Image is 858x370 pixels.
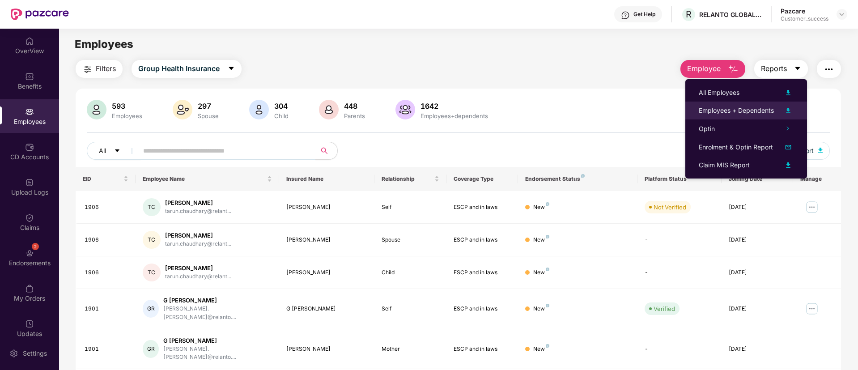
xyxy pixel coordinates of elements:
div: RELANTO GLOBAL PRIVATE LIMITED [699,10,762,19]
div: 448 [342,102,367,111]
div: Enrolment & Optin Report [699,142,773,152]
img: svg+xml;base64,PHN2ZyB4bWxucz0iaHR0cDovL3d3dy53My5vcmcvMjAwMC9zdmciIHdpZHRoPSI4IiBoZWlnaHQ9IjgiIH... [546,202,549,206]
div: Platform Status [645,175,714,183]
span: Relationship [382,175,432,183]
div: Spouse [196,112,221,119]
img: svg+xml;base64,PHN2ZyB4bWxucz0iaHR0cDovL3d3dy53My5vcmcvMjAwMC9zdmciIHdpZHRoPSI4IiBoZWlnaHQ9IjgiIH... [546,304,549,307]
img: svg+xml;base64,PHN2ZyB4bWxucz0iaHR0cDovL3d3dy53My5vcmcvMjAwMC9zdmciIHdpZHRoPSI4IiBoZWlnaHQ9IjgiIH... [546,344,549,348]
div: Self [382,305,439,313]
div: Customer_success [781,15,828,22]
div: Spouse [382,236,439,244]
div: [DATE] [729,236,786,244]
th: Manage [793,167,841,191]
div: [PERSON_NAME] [165,231,231,240]
div: Mother [382,345,439,353]
img: svg+xml;base64,PHN2ZyB4bWxucz0iaHR0cDovL3d3dy53My5vcmcvMjAwMC9zdmciIHdpZHRoPSIyNCIgaGVpZ2h0PSIyNC... [824,64,834,75]
span: Employees [75,38,133,51]
div: Endorsement Status [525,175,630,183]
span: Filters [96,63,116,74]
span: caret-down [794,65,801,73]
div: Child [382,268,439,277]
div: 1906 [85,236,128,244]
div: Pazcare [781,7,828,15]
th: Insured Name [279,167,375,191]
img: svg+xml;base64,PHN2ZyB4bWxucz0iaHR0cDovL3d3dy53My5vcmcvMjAwMC9zdmciIHdpZHRoPSI4IiBoZWlnaHQ9IjgiIH... [581,174,585,178]
th: Relationship [374,167,446,191]
img: svg+xml;base64,PHN2ZyB4bWxucz0iaHR0cDovL3d3dy53My5vcmcvMjAwMC9zdmciIHdpZHRoPSI4IiBoZWlnaHQ9IjgiIH... [546,268,549,271]
img: svg+xml;base64,PHN2ZyB4bWxucz0iaHR0cDovL3d3dy53My5vcmcvMjAwMC9zdmciIHhtbG5zOnhsaW5rPSJodHRwOi8vd3... [249,100,269,119]
button: Filters [76,60,123,78]
div: [PERSON_NAME] [286,203,368,212]
div: Employees + Dependents [699,106,774,115]
div: New [533,203,549,212]
img: svg+xml;base64,PHN2ZyB4bWxucz0iaHR0cDovL3d3dy53My5vcmcvMjAwMC9zdmciIHdpZHRoPSI4IiBoZWlnaHQ9IjgiIH... [546,235,549,238]
div: ESCP and in laws [454,305,511,313]
div: 2 [32,243,39,250]
img: svg+xml;base64,PHN2ZyBpZD0iRW1wbG95ZWVzIiB4bWxucz0iaHR0cDovL3d3dy53My5vcmcvMjAwMC9zdmciIHdpZHRoPS... [25,107,34,116]
div: TC [143,264,161,281]
img: svg+xml;base64,PHN2ZyBpZD0iRHJvcGRvd24tMzJ4MzIiIHhtbG5zPSJodHRwOi8vd3d3LnczLm9yZy8yMDAwL3N2ZyIgd2... [838,11,845,18]
div: Child [272,112,290,119]
div: tarun.chaudhary@relant... [165,240,231,248]
img: svg+xml;base64,PHN2ZyBpZD0iVXBsb2FkX0xvZ3MiIGRhdGEtbmFtZT0iVXBsb2FkIExvZ3MiIHhtbG5zPSJodHRwOi8vd3... [25,178,34,187]
img: svg+xml;base64,PHN2ZyB4bWxucz0iaHR0cDovL3d3dy53My5vcmcvMjAwMC9zdmciIHhtbG5zOnhsaW5rPSJodHRwOi8vd3... [783,160,794,170]
div: G [PERSON_NAME] [163,336,272,345]
td: - [637,329,721,370]
div: [PERSON_NAME] [165,199,231,207]
img: svg+xml;base64,PHN2ZyBpZD0iRW5kb3JzZW1lbnRzIiB4bWxucz0iaHR0cDovL3d3dy53My5vcmcvMjAwMC9zdmciIHdpZH... [25,249,34,258]
div: ESCP and in laws [454,345,511,353]
img: svg+xml;base64,PHN2ZyB4bWxucz0iaHR0cDovL3d3dy53My5vcmcvMjAwMC9zdmciIHhtbG5zOnhsaW5rPSJodHRwOi8vd3... [728,64,739,75]
div: Settings [20,349,50,358]
img: svg+xml;base64,PHN2ZyBpZD0iSG9tZSIgeG1sbnM9Imh0dHA6Ly93d3cudzMub3JnLzIwMDAvc3ZnIiB3aWR0aD0iMjAiIG... [25,37,34,46]
div: 1642 [419,102,490,111]
img: svg+xml;base64,PHN2ZyBpZD0iQ0RfQWNjb3VudHMiIGRhdGEtbmFtZT0iQ0QgQWNjb3VudHMiIHhtbG5zPSJodHRwOi8vd3... [25,143,34,152]
div: 1901 [85,345,128,353]
div: Parents [342,112,367,119]
img: svg+xml;base64,PHN2ZyB4bWxucz0iaHR0cDovL3d3dy53My5vcmcvMjAwMC9zdmciIHhtbG5zOnhsaW5rPSJodHRwOi8vd3... [818,148,823,153]
div: New [533,268,549,277]
span: caret-down [114,148,120,155]
div: 1901 [85,305,128,313]
div: Employees+dependents [419,112,490,119]
div: Claim MIS Report [699,160,750,170]
button: Group Health Insurancecaret-down [132,60,242,78]
div: [DATE] [729,305,786,313]
div: GR [143,340,159,358]
button: search [315,142,338,160]
div: [PERSON_NAME] [165,264,231,272]
span: search [315,147,333,154]
th: Coverage Type [446,167,518,191]
div: GR [143,300,159,318]
div: Verified [654,304,675,313]
span: All [99,146,106,156]
span: Optin [699,125,715,132]
img: svg+xml;base64,PHN2ZyB4bWxucz0iaHR0cDovL3d3dy53My5vcmcvMjAwMC9zdmciIHhtbG5zOnhsaW5rPSJodHRwOi8vd3... [319,100,339,119]
div: ESCP and in laws [454,268,511,277]
img: svg+xml;base64,PHN2ZyB4bWxucz0iaHR0cDovL3d3dy53My5vcmcvMjAwMC9zdmciIHhtbG5zOnhsaW5rPSJodHRwOi8vd3... [783,105,794,116]
div: Employees [110,112,144,119]
span: Reports [761,63,787,74]
div: ESCP and in laws [454,203,511,212]
div: New [533,236,549,244]
div: ESCP and in laws [454,236,511,244]
th: EID [76,167,136,191]
img: New Pazcare Logo [11,9,69,20]
div: Get Help [633,11,655,18]
div: 304 [272,102,290,111]
div: tarun.chaudhary@relant... [165,272,231,281]
span: EID [83,175,122,183]
img: svg+xml;base64,PHN2ZyB4bWxucz0iaHR0cDovL3d3dy53My5vcmcvMjAwMC9zdmciIHhtbG5zOnhsaW5rPSJodHRwOi8vd3... [87,100,106,119]
img: svg+xml;base64,PHN2ZyBpZD0iU2V0dGluZy0yMHgyMCIgeG1sbnM9Imh0dHA6Ly93d3cudzMub3JnLzIwMDAvc3ZnIiB3aW... [9,349,18,358]
div: [PERSON_NAME] [286,345,368,353]
img: svg+xml;base64,PHN2ZyBpZD0iQ2xhaW0iIHhtbG5zPSJodHRwOi8vd3d3LnczLm9yZy8yMDAwL3N2ZyIgd2lkdGg9IjIwIi... [25,213,34,222]
div: All Employees [699,88,739,98]
div: G [PERSON_NAME] [163,296,272,305]
div: [DATE] [729,268,786,277]
span: R [686,9,692,20]
img: svg+xml;base64,PHN2ZyBpZD0iTXlfT3JkZXJzIiBkYXRhLW5hbWU9Ik15IE9yZGVycyIgeG1sbnM9Imh0dHA6Ly93d3cudz... [25,284,34,293]
div: New [533,345,549,353]
span: Employee [687,63,721,74]
div: 1906 [85,268,128,277]
img: svg+xml;base64,PHN2ZyB4bWxucz0iaHR0cDovL3d3dy53My5vcmcvMjAwMC9zdmciIHhtbG5zOnhsaW5rPSJodHRwOi8vd3... [395,100,415,119]
span: caret-down [228,65,235,73]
